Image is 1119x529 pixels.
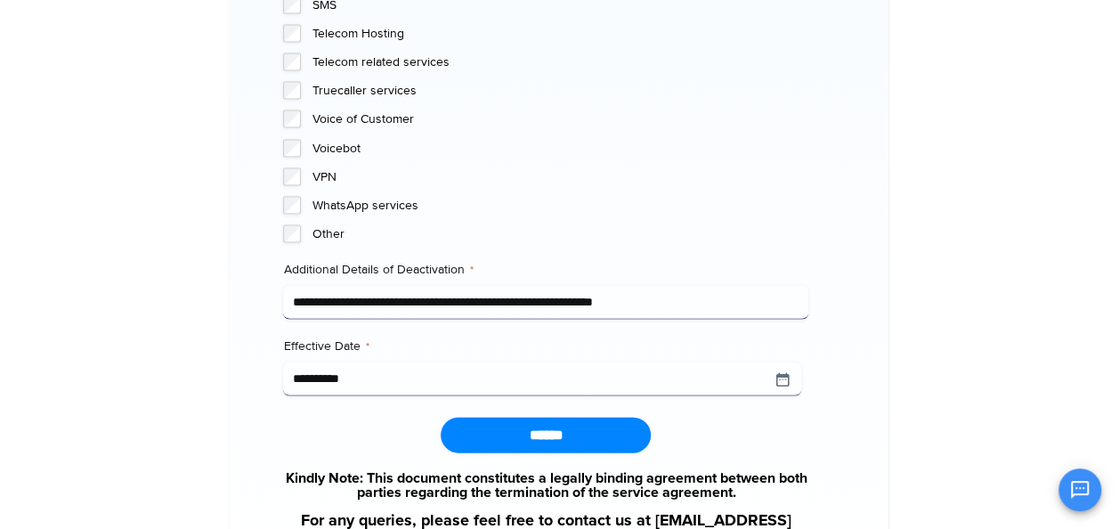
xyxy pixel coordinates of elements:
[283,471,808,500] a: Kindly Note: This document constitutes a legally binding agreement between both parties regarding...
[312,82,808,100] label: Truecaller services
[1058,468,1101,511] button: Open chat
[312,110,808,128] label: Voice of Customer
[312,168,808,186] label: VPN
[312,140,808,158] label: Voicebot
[312,197,808,215] label: WhatsApp services
[312,225,808,243] label: Other
[283,338,808,355] label: Effective Date
[283,261,808,279] label: Additional Details of Deactivation
[312,25,808,43] label: Telecom Hosting
[312,53,808,71] label: Telecom related services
